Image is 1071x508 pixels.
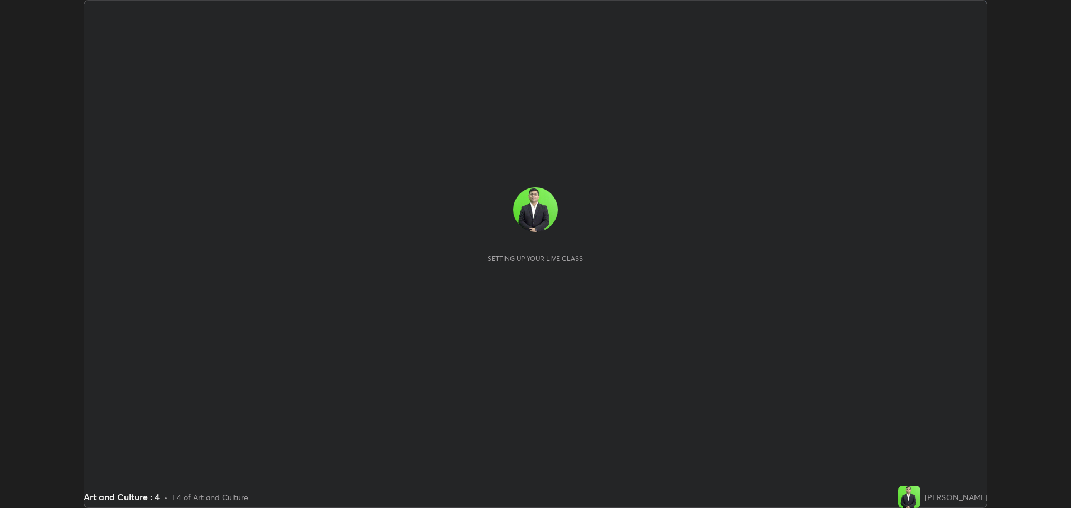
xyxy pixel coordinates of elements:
div: L4 of Art and Culture [172,491,248,503]
div: Setting up your live class [488,254,583,263]
img: 9b86760d42ff43e7bdd1dc4360e85cfa.jpg [513,187,558,232]
img: 9b86760d42ff43e7bdd1dc4360e85cfa.jpg [898,486,920,508]
div: [PERSON_NAME] [925,491,987,503]
div: Art and Culture : 4 [84,490,160,504]
div: • [164,491,168,503]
